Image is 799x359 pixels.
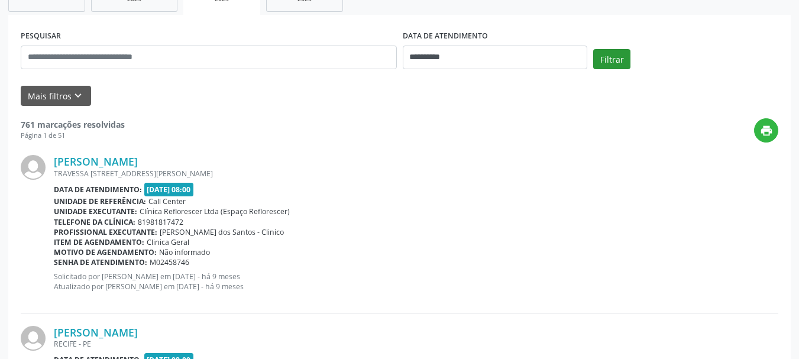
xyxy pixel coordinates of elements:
[403,27,488,46] label: DATA DE ATENDIMENTO
[54,185,142,195] b: Data de atendimento:
[144,183,194,196] span: [DATE] 08:00
[54,206,137,216] b: Unidade executante:
[147,237,189,247] span: Clinica Geral
[21,326,46,351] img: img
[760,124,773,137] i: print
[150,257,189,267] span: M02458746
[54,271,778,292] p: Solicitado por [PERSON_NAME] em [DATE] - há 9 meses Atualizado por [PERSON_NAME] em [DATE] - há 9...
[72,89,85,102] i: keyboard_arrow_down
[54,237,144,247] b: Item de agendamento:
[21,155,46,180] img: img
[21,131,125,141] div: Página 1 de 51
[140,206,290,216] span: Clínica Reflorescer Ltda (Espaço Reflorescer)
[54,339,778,349] div: RECIFE - PE
[160,227,284,237] span: [PERSON_NAME] dos Santos - Clinico
[593,49,630,69] button: Filtrar
[54,247,157,257] b: Motivo de agendamento:
[54,257,147,267] b: Senha de atendimento:
[54,169,778,179] div: TRAVESSA [STREET_ADDRESS][PERSON_NAME]
[54,196,146,206] b: Unidade de referência:
[21,119,125,130] strong: 761 marcações resolvidas
[21,27,61,46] label: PESQUISAR
[148,196,186,206] span: Call Center
[54,217,135,227] b: Telefone da clínica:
[21,86,91,106] button: Mais filtroskeyboard_arrow_down
[138,217,183,227] span: 81981817472
[754,118,778,143] button: print
[54,155,138,168] a: [PERSON_NAME]
[54,326,138,339] a: [PERSON_NAME]
[159,247,210,257] span: Não informado
[54,227,157,237] b: Profissional executante:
